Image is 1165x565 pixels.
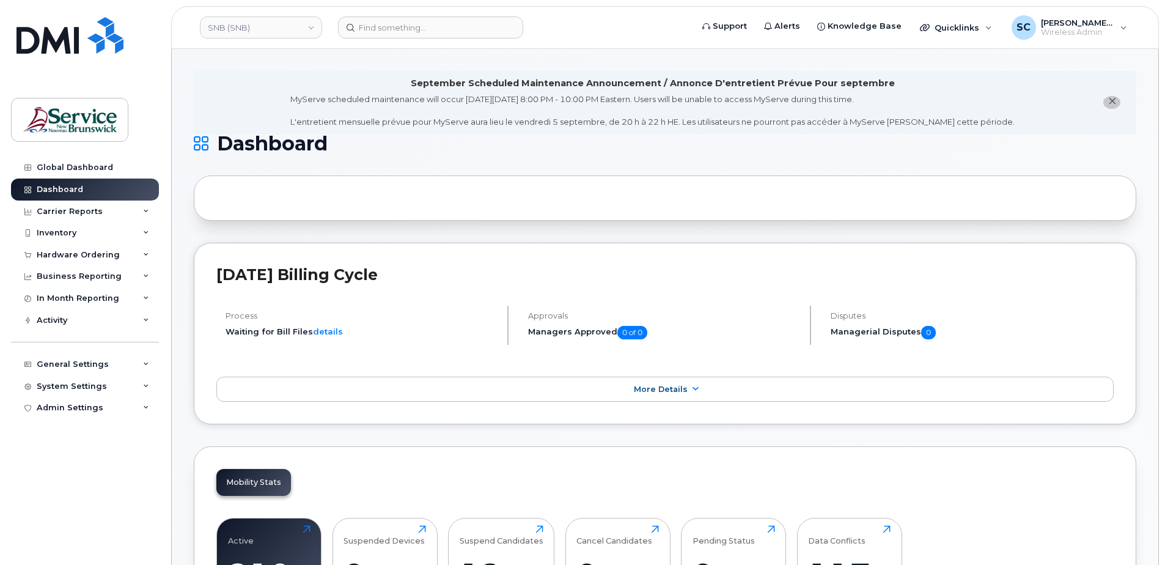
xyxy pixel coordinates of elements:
div: Suspend Candidates [460,525,543,545]
div: September Scheduled Maintenance Announcement / Annonce D'entretient Prévue Pour septembre [411,77,895,90]
div: MyServe scheduled maintenance will occur [DATE][DATE] 8:00 PM - 10:00 PM Eastern. Users will be u... [290,94,1015,128]
li: Waiting for Bill Files [226,326,497,338]
h5: Managerial Disputes [831,326,1114,339]
h4: Process [226,311,497,320]
div: Suspended Devices [344,525,425,545]
h2: [DATE] Billing Cycle [216,265,1114,284]
span: More Details [634,385,688,394]
div: Cancel Candidates [576,525,652,545]
span: 0 of 0 [617,326,647,339]
div: Pending Status [693,525,755,545]
a: details [313,327,343,336]
h4: Approvals [528,311,799,320]
div: Data Conflicts [808,525,865,545]
span: Dashboard [217,135,328,153]
h5: Managers Approved [528,326,799,339]
h4: Disputes [831,311,1114,320]
span: 0 [921,326,936,339]
button: close notification [1103,96,1120,109]
div: Active [228,525,254,545]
